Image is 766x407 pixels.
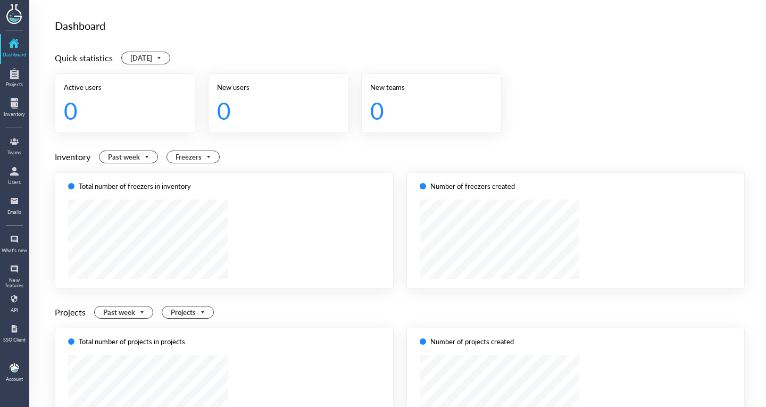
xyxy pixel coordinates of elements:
[1,278,28,289] div: New features
[1,112,28,117] div: Inventory
[1,133,28,161] a: Teams
[79,181,191,191] div: Total number of freezers in inventory
[1,180,28,185] div: Users
[1,261,28,288] a: New features
[1,95,28,122] a: Inventory
[217,82,339,92] div: New users
[370,82,493,92] div: New teams
[6,377,23,382] div: Account
[108,151,151,163] span: Past week
[1,82,28,87] div: Projects
[79,337,185,346] div: Total number of projects in projects
[1,231,28,259] a: What's new
[55,17,745,34] div: Dashboard
[2,1,27,26] img: genemod logo
[64,82,186,92] div: Active users
[55,305,86,319] div: Projects
[1,210,28,215] div: Emails
[130,52,163,64] span: Today
[171,306,207,318] span: Projects
[1,248,28,253] div: What's new
[1,320,28,348] a: SSO Client
[55,51,113,65] div: Quick statistics
[103,306,146,318] span: Past week
[1,35,28,63] a: Dashboard
[1,193,28,220] a: Emails
[430,337,514,346] div: Number of projects created
[1,308,28,313] div: API
[10,363,19,373] img: b9474ba4-a536-45cc-a50d-c6e2543a7ac2.jpeg
[430,181,515,191] div: Number of freezers created
[1,52,28,57] div: Dashboard
[1,337,28,343] div: SSO Client
[64,96,178,124] div: 0
[217,96,331,124] div: 0
[1,65,28,93] a: Projects
[1,290,28,318] a: API
[370,96,484,124] div: 0
[55,150,90,164] div: Inventory
[176,151,213,163] span: Freezers
[1,163,28,190] a: Users
[1,150,28,155] div: Teams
